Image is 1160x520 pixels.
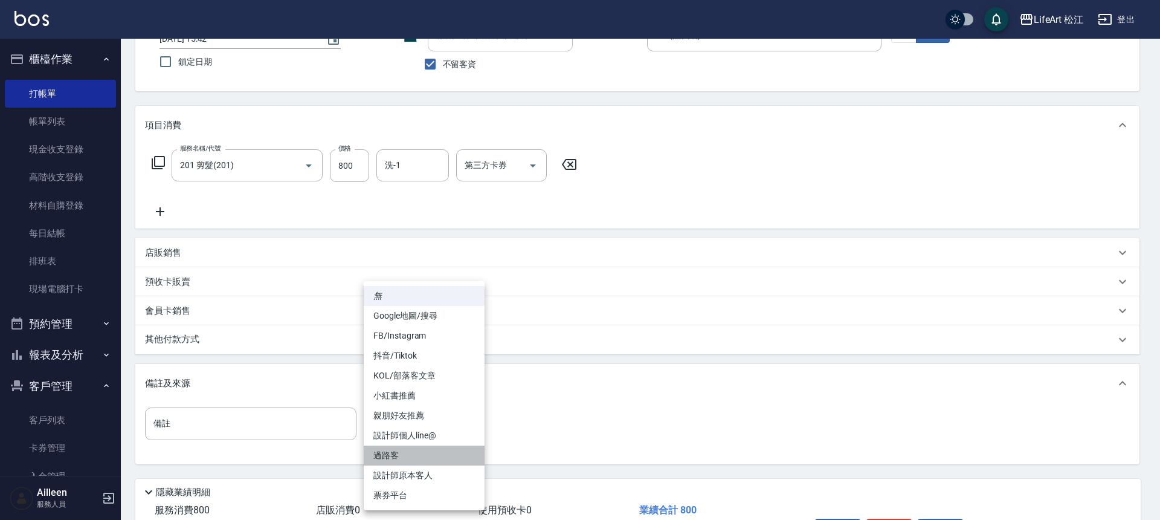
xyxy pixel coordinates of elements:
[364,386,485,406] li: 小紅書推薦
[364,426,485,446] li: 設計師個人line@
[364,326,485,346] li: FB/Instagram
[364,366,485,386] li: KOL/部落客文章
[364,406,485,426] li: 親朋好友推薦
[373,290,382,302] em: 無
[364,466,485,486] li: 設計師原本客人
[364,306,485,326] li: Google地圖/搜尋
[364,446,485,466] li: 過路客
[364,486,485,505] li: 票券平台
[364,346,485,366] li: 抖音/Tiktok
